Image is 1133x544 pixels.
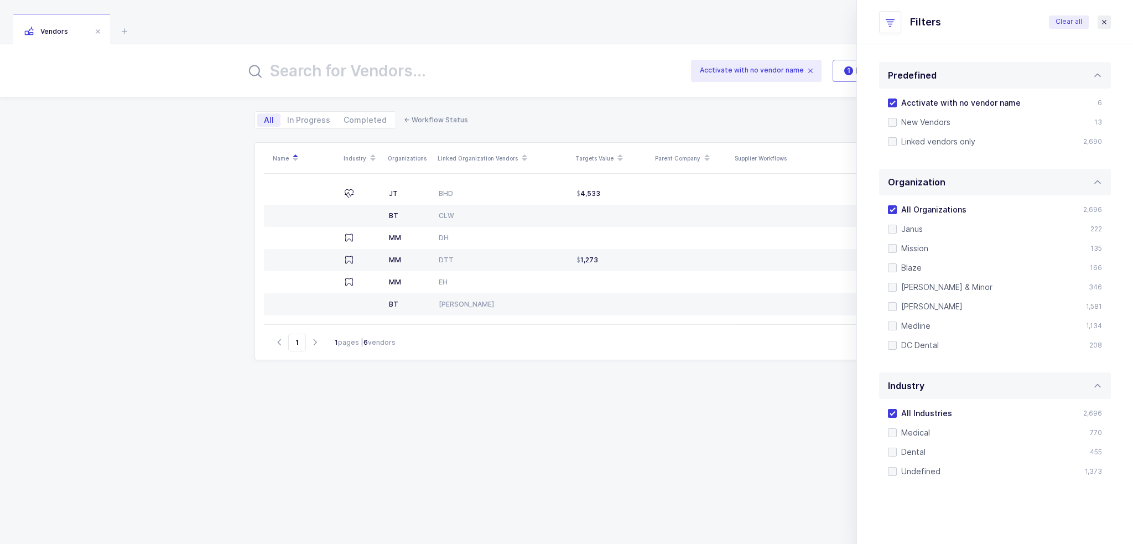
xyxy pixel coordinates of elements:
span: Linked vendors only [897,136,975,147]
span: Clear all [1056,17,1082,27]
div: Predefined [879,62,1111,89]
span: Mission [897,243,928,253]
span: All Industries [897,408,952,418]
span: Filter [844,65,876,76]
div: MM [389,234,430,242]
div: Organization [879,195,1111,368]
span: All [264,116,274,124]
div: 135 [1090,243,1102,253]
b: 1 [335,338,338,346]
span: In Progress [287,116,330,124]
button: close drawer [1098,15,1111,29]
sup: 1 [844,66,853,75]
div: 346 [1089,282,1102,292]
div: 455 [1090,447,1102,457]
div: BHD [439,189,568,198]
div: pages | vendors [335,338,396,348]
span: [PERSON_NAME] & Minor [897,282,992,292]
div: 208 [1089,340,1102,350]
div: DH [439,234,568,242]
div: 1,373 [1085,467,1102,476]
div: DTT [439,256,568,265]
div: Industry [879,372,1111,399]
span: Acctivate with no vendor name [691,60,822,82]
div: Industry [344,149,381,168]
div: Name [273,149,337,168]
span: DC Dental [897,340,939,350]
div: Predefined [879,89,1111,164]
div: 222 [1090,224,1102,234]
div: 2,696 [1083,205,1102,215]
div: Organizations [388,154,431,163]
div: Industry [888,372,924,399]
span: All Organizations [897,204,966,215]
div: 13 [1094,117,1102,127]
div: BT [389,300,430,309]
span: Janus [897,224,923,234]
div: MM [389,256,430,265]
div: 2,696 [1083,408,1102,418]
div: Targets Value [575,149,648,168]
b: 6 [363,338,368,346]
div: 2,690 [1083,137,1102,147]
span: Completed [344,116,387,124]
div: 770 [1090,428,1102,438]
span: Acctivate with no vendor name [897,97,1021,108]
div: Industry [879,399,1111,494]
div: 6 [1098,98,1102,108]
span: Filters [910,15,941,29]
div: 1,134 [1086,321,1102,331]
div: Organization [879,169,1111,195]
span: 4,533 [576,189,600,198]
div: Supplier Workflows [735,154,860,163]
div: Predefined [888,62,937,89]
span: Vendors [24,27,68,35]
span: Undefined [897,466,940,476]
span: Dental [897,447,926,457]
div: JT [389,189,430,198]
div: EH [439,278,568,287]
div: Organization [888,169,945,195]
span: [PERSON_NAME] [897,301,963,312]
span: New Vendors [897,117,950,127]
span: 1,273 [576,256,598,265]
span: Blaze [897,262,922,273]
span: Medline [897,320,931,331]
span: Medical [897,427,930,438]
button: Clear all [1049,15,1089,29]
div: MM [389,278,430,287]
div: CLW [439,211,568,220]
button: 1Filter [833,60,887,82]
div: BT [389,211,430,220]
span: ← Workflow Status [404,116,468,124]
div: Parent Company [655,149,728,168]
input: Search for Vendors... [246,58,675,84]
span: Go to [288,334,306,351]
div: Linked Organization Vendors [438,149,569,168]
div: 1,581 [1086,302,1102,312]
div: 166 [1090,263,1102,273]
div: [PERSON_NAME] [439,300,568,309]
